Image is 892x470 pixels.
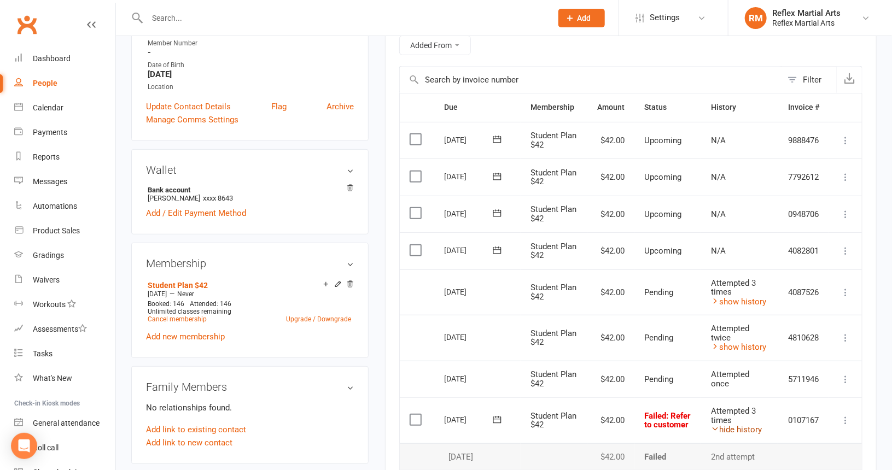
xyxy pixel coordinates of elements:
div: RM [745,7,767,29]
span: Student Plan $42 [530,328,576,348]
span: Student Plan $42 [530,369,576,389]
span: [DATE] [148,290,167,298]
span: Upcoming [644,172,681,182]
div: Gradings [33,251,64,260]
a: Payments [14,120,115,145]
span: Attempted once [711,369,749,389]
span: Student Plan $42 [530,131,576,150]
a: Roll call [14,436,115,460]
a: People [14,71,115,96]
a: Reports [14,145,115,169]
h3: Membership [146,257,354,269]
a: Dashboard [14,46,115,71]
a: Product Sales [14,219,115,243]
a: Waivers [14,268,115,292]
div: [DATE] [444,242,494,258]
span: N/A [711,172,726,182]
span: Upcoming [644,136,681,145]
th: Membership [521,93,587,121]
span: Never [177,290,194,298]
a: Add link to existing contact [146,423,246,436]
div: [DATE] [444,328,494,345]
div: [DATE] [444,411,494,428]
div: Reflex Martial Arts [772,18,841,28]
div: People [33,79,57,87]
a: Add link to new contact [146,436,232,449]
a: Manage Comms Settings [146,113,238,126]
td: $42.00 [587,315,634,361]
input: Search... [144,10,544,26]
td: $42.00 [587,269,634,315]
span: Student Plan $42 [530,242,576,261]
span: Attended: 146 [190,300,231,308]
span: Upcoming [644,209,681,219]
span: xxxx 8643 [203,194,233,202]
div: Calendar [33,103,63,112]
a: Update Contact Details [146,100,231,113]
a: Upgrade / Downgrade [286,315,351,323]
td: $42.00 [587,158,634,196]
a: Clubworx [13,11,40,38]
div: Location [148,82,354,92]
h3: Wallet [146,164,354,176]
div: [DATE] [444,205,494,222]
a: Flag [271,100,287,113]
strong: [DATE] [148,69,354,79]
th: Amount [587,93,634,121]
div: [DATE] [444,370,494,387]
div: Waivers [33,275,60,284]
div: [DATE] [444,168,494,185]
p: No relationships found. [146,401,354,414]
div: What's New [33,374,72,383]
div: Assessments [33,325,87,333]
span: Upcoming [644,246,681,256]
td: 7792612 [778,158,829,196]
li: [PERSON_NAME] [146,184,354,204]
td: $42.00 [587,361,634,398]
span: Pending [644,287,673,297]
div: Tasks [33,349,53,358]
span: Attempted 3 times [711,406,756,425]
span: Failed [644,411,691,430]
a: General attendance kiosk mode [14,411,115,436]
td: 5711946 [778,361,829,398]
span: Student Plan $42 [530,168,576,187]
div: Reports [33,152,60,161]
div: — [145,290,354,298]
a: Tasks [14,342,115,366]
span: Pending [644,374,673,384]
span: Add [578,14,591,22]
div: Dashboard [33,54,71,63]
a: Add new membership [146,332,225,342]
div: Roll call [33,443,59,452]
a: show history [711,342,766,352]
td: 9888476 [778,122,829,159]
span: Attempted twice [711,324,749,343]
div: Open Intercom Messenger [11,433,37,459]
span: Unlimited classes remaining [148,308,231,315]
span: : Refer to customer [644,411,691,430]
strong: - [148,48,354,57]
a: Assessments [14,317,115,342]
div: Date of Birth [148,60,354,70]
div: Product Sales [33,226,80,235]
button: Filter [782,67,836,93]
div: [DATE] [444,131,494,148]
a: hide history [711,425,762,434]
a: Messages [14,169,115,194]
span: Settings [650,5,680,30]
td: 4082801 [778,232,829,269]
td: $42.00 [587,122,634,159]
span: N/A [711,136,726,145]
div: Payments [33,128,67,137]
span: Student Plan $42 [530,283,576,302]
a: show history [711,297,766,307]
th: Invoice # [778,93,829,121]
div: Filter [803,73,821,86]
div: Workouts [33,300,66,309]
span: Attempted 3 times [711,278,756,297]
a: Add / Edit Payment Method [146,207,246,220]
span: N/A [711,209,726,219]
a: Calendar [14,96,115,120]
div: Messages [33,177,67,186]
